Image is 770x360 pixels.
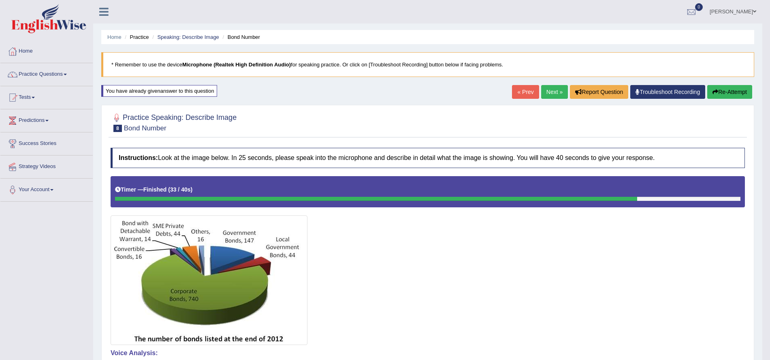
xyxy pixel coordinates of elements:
a: Next » [541,85,568,99]
a: Home [0,40,93,60]
b: Finished [143,186,167,193]
a: Practice Questions [0,63,93,83]
h2: Practice Speaking: Describe Image [111,112,237,132]
b: 33 / 40s [170,186,191,193]
li: Practice [123,33,149,41]
blockquote: * Remember to use the device for speaking practice. Or click on [Troubleshoot Recording] button b... [101,52,754,77]
a: Your Account [0,179,93,199]
span: 0 [695,3,703,11]
li: Bond Number [220,33,260,41]
b: ( [168,186,170,193]
a: Strategy Videos [0,156,93,176]
a: Troubleshoot Recording [630,85,705,99]
h5: Timer — [115,187,192,193]
button: Re-Attempt [707,85,752,99]
a: Tests [0,86,93,107]
a: Home [107,34,122,40]
a: Success Stories [0,132,93,153]
b: ) [191,186,193,193]
b: Instructions: [119,154,158,161]
button: Report Question [570,85,628,99]
div: You have already given answer to this question [101,85,217,97]
a: « Prev [512,85,539,99]
a: Speaking: Describe Image [157,34,219,40]
span: 8 [113,125,122,132]
h4: Look at the image below. In 25 seconds, please speak into the microphone and describe in detail w... [111,148,745,168]
b: Microphone (Realtek High Definition Audio) [182,62,291,68]
small: Bond Number [124,124,166,132]
h4: Voice Analysis: [111,349,745,357]
a: Predictions [0,109,93,130]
